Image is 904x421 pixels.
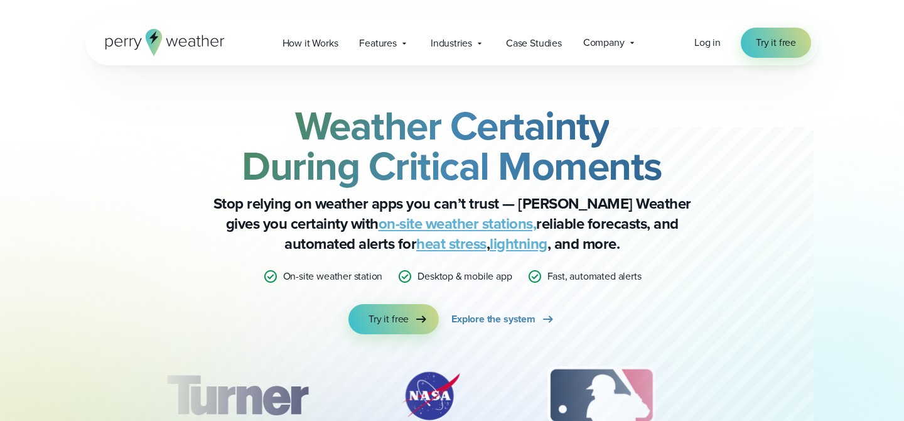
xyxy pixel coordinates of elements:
a: Case Studies [495,30,573,56]
strong: Weather Certainty During Critical Moments [242,96,662,195]
span: Company [583,35,625,50]
p: Desktop & mobile app [417,269,512,284]
a: on-site weather stations, [379,212,537,235]
span: Try it free [369,312,409,327]
p: Fast, automated alerts [547,269,642,284]
span: Case Studies [506,36,562,51]
span: Features [359,36,397,51]
a: lightning [490,232,547,255]
a: Explore the system [451,304,556,334]
p: Stop relying on weather apps you can’t trust — [PERSON_NAME] Weather gives you certainty with rel... [201,194,703,254]
span: Explore the system [451,312,535,327]
p: On-site weather station [283,269,383,284]
span: Try it free [756,35,796,50]
a: heat stress [416,232,487,255]
a: Try it free [348,304,439,334]
a: Try it free [741,28,811,58]
a: How it Works [272,30,349,56]
a: Log in [694,35,721,50]
span: How it Works [282,36,338,51]
span: Industries [431,36,472,51]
